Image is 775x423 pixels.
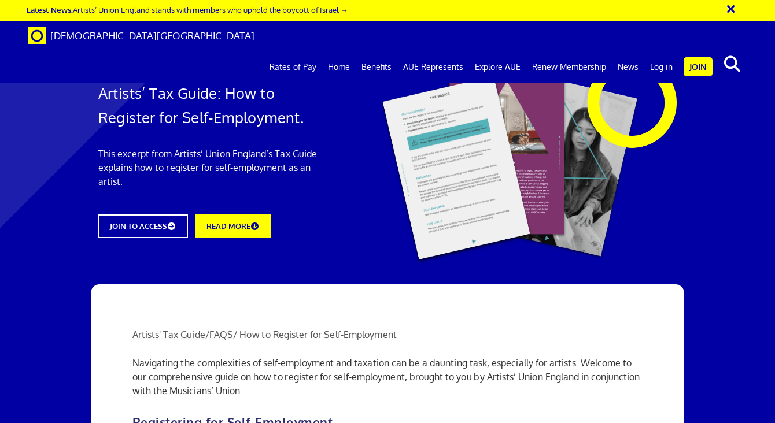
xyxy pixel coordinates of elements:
[132,356,643,398] p: Navigating the complexities of self-employment and taxation can be a daunting task, especially fo...
[27,5,73,14] strong: Latest News:
[132,329,205,340] a: Artists' Tax Guide
[644,53,678,81] a: Log in
[469,53,526,81] a: Explore AUE
[612,53,644,81] a: News
[195,214,271,238] a: READ MORE
[526,53,612,81] a: Renew Membership
[98,147,330,188] p: This excerpt from Artists’ Union England’s Tax Guide explains how to register for self-employment...
[98,214,188,238] a: JOIN TO ACCESS
[397,53,469,81] a: AUE Represents
[98,81,330,129] h1: Artists’ Tax Guide: How to Register for Self-Employment.
[209,329,233,340] a: FAQS
[684,57,713,76] a: Join
[715,52,750,76] button: search
[264,53,322,81] a: Rates of Pay
[322,53,356,81] a: Home
[20,21,263,50] a: Brand [DEMOGRAPHIC_DATA][GEOGRAPHIC_DATA]
[356,53,397,81] a: Benefits
[132,329,397,340] span: / / How to Register for Self-Employment
[50,29,254,42] span: [DEMOGRAPHIC_DATA][GEOGRAPHIC_DATA]
[27,5,348,14] a: Latest News:Artists’ Union England stands with members who uphold the boycott of Israel →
